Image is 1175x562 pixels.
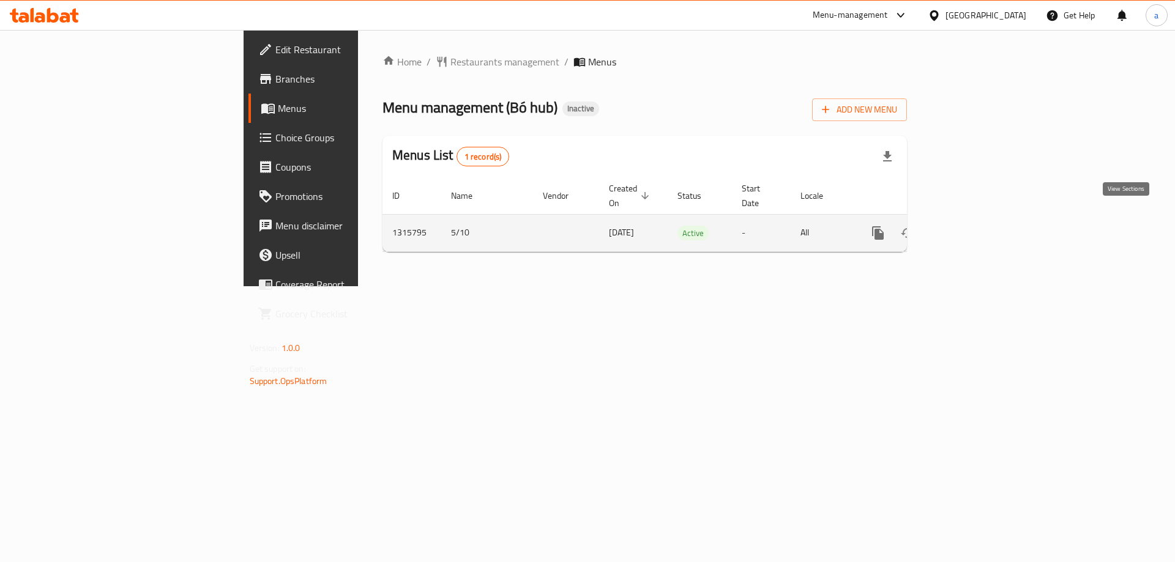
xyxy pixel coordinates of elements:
[278,101,430,116] span: Menus
[677,188,717,203] span: Status
[450,54,559,69] span: Restaurants management
[677,226,709,240] span: Active
[864,218,893,248] button: more
[854,177,991,215] th: Actions
[282,340,300,356] span: 1.0.0
[436,54,559,69] a: Restaurants management
[382,54,907,69] nav: breadcrumb
[248,35,440,64] a: Edit Restaurant
[742,181,776,210] span: Start Date
[392,188,416,203] span: ID
[275,72,430,86] span: Branches
[893,218,922,248] button: Change Status
[457,151,509,163] span: 1 record(s)
[588,54,616,69] span: Menus
[382,94,558,121] span: Menu management ( Bó hub )
[812,98,907,121] button: Add New Menu
[1154,9,1158,22] span: a
[822,102,897,117] span: Add New Menu
[562,102,599,116] div: Inactive
[609,181,653,210] span: Created On
[250,373,327,389] a: Support.OpsPlatform
[248,64,440,94] a: Branches
[275,160,430,174] span: Coupons
[275,306,430,321] span: Grocery Checklist
[382,177,991,252] table: enhanced table
[791,214,854,251] td: All
[451,188,488,203] span: Name
[275,248,430,262] span: Upsell
[248,123,440,152] a: Choice Groups
[562,103,599,114] span: Inactive
[248,240,440,270] a: Upsell
[250,361,306,377] span: Get support on:
[732,214,791,251] td: -
[873,142,902,171] div: Export file
[250,340,280,356] span: Version:
[813,8,888,23] div: Menu-management
[248,299,440,328] a: Grocery Checklist
[275,277,430,292] span: Coverage Report
[441,214,533,251] td: 5/10
[248,270,440,299] a: Coverage Report
[248,211,440,240] a: Menu disclaimer
[275,130,430,145] span: Choice Groups
[248,182,440,211] a: Promotions
[946,9,1026,22] div: [GEOGRAPHIC_DATA]
[800,188,839,203] span: Locale
[543,188,584,203] span: Vendor
[248,152,440,182] a: Coupons
[275,189,430,204] span: Promotions
[392,146,509,166] h2: Menus List
[564,54,569,69] li: /
[275,218,430,233] span: Menu disclaimer
[457,147,510,166] div: Total records count
[248,94,440,123] a: Menus
[609,224,634,240] span: [DATE]
[275,42,430,57] span: Edit Restaurant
